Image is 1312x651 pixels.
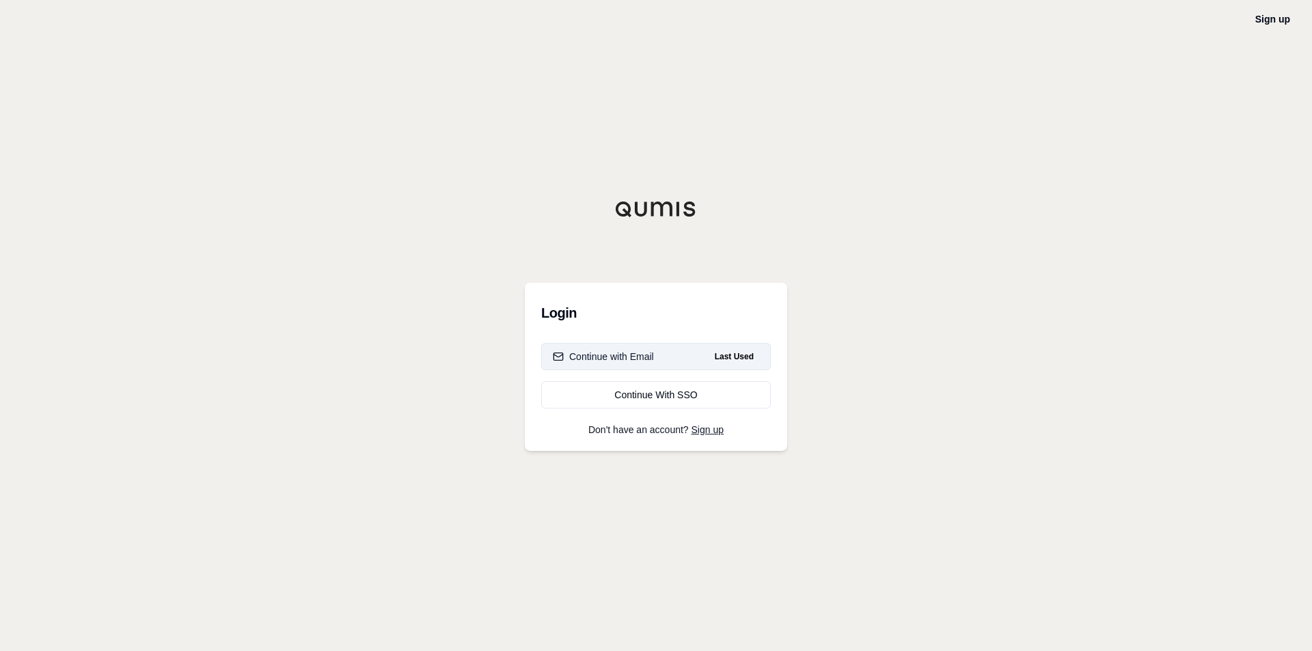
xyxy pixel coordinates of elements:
[615,201,697,217] img: Qumis
[541,425,771,434] p: Don't have an account?
[541,343,771,370] button: Continue with EmailLast Used
[541,381,771,408] a: Continue With SSO
[1255,14,1290,25] a: Sign up
[553,350,654,363] div: Continue with Email
[541,299,771,327] h3: Login
[709,348,759,365] span: Last Used
[692,424,724,435] a: Sign up
[553,388,759,402] div: Continue With SSO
